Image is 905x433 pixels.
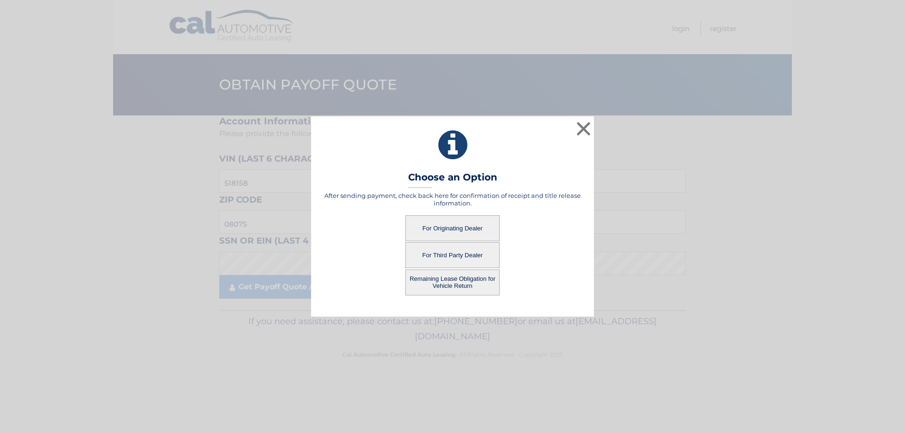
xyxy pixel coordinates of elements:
button: × [574,119,593,138]
button: Remaining Lease Obligation for Vehicle Return [405,270,500,295]
button: For Originating Dealer [405,215,500,241]
button: For Third Party Dealer [405,242,500,268]
h3: Choose an Option [408,172,497,188]
h5: After sending payment, check back here for confirmation of receipt and title release information. [323,192,582,207]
